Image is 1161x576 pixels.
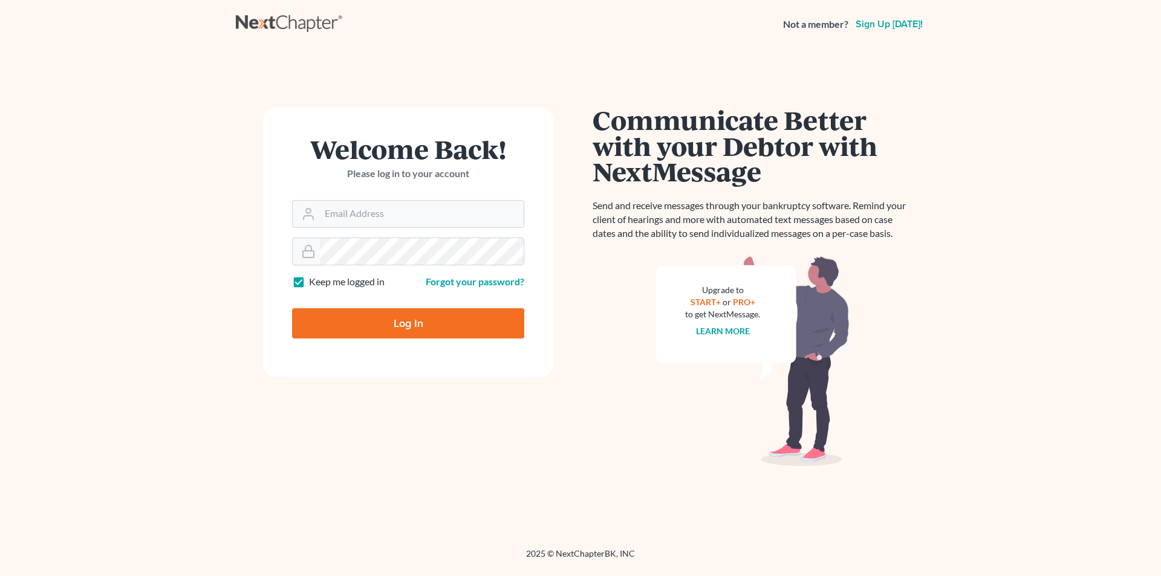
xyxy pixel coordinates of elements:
[593,199,913,241] p: Send and receive messages through your bankruptcy software. Remind your client of hearings and mo...
[783,18,848,31] strong: Not a member?
[292,308,524,338] input: Log In
[426,276,524,287] a: Forgot your password?
[733,297,755,307] a: PRO+
[309,275,385,289] label: Keep me logged in
[593,107,913,184] h1: Communicate Better with your Debtor with NextMessage
[320,201,524,227] input: Email Address
[685,308,760,320] div: to get NextMessage.
[292,136,524,162] h1: Welcome Back!
[685,284,760,296] div: Upgrade to
[236,548,925,569] div: 2025 © NextChapterBK, INC
[691,297,721,307] a: START+
[292,167,524,181] p: Please log in to your account
[853,19,925,29] a: Sign up [DATE]!
[656,255,850,467] img: nextmessage_bg-59042aed3d76b12b5cd301f8e5b87938c9018125f34e5fa2b7a6b67550977c72.svg
[723,297,731,307] span: or
[696,326,750,336] a: Learn more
